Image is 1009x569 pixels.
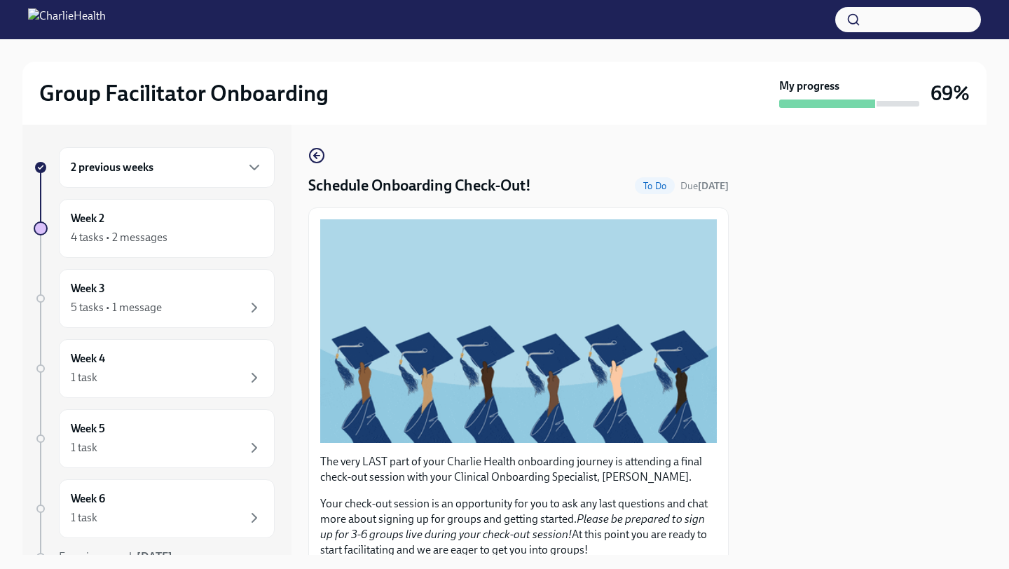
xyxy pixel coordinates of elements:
span: Experience ends [59,550,172,563]
h6: Week 4 [71,351,105,366]
h6: Week 2 [71,211,104,226]
a: Week 61 task [34,479,275,538]
h6: Week 6 [71,491,105,507]
button: Zoom image [320,219,717,442]
span: To Do [635,181,675,191]
div: 5 tasks • 1 message [71,300,162,315]
div: 1 task [71,370,97,385]
strong: My progress [779,78,839,94]
a: Week 41 task [34,339,275,398]
img: CharlieHealth [28,8,106,31]
div: 4 tasks • 2 messages [71,230,167,245]
span: Due [680,180,729,192]
a: Week 24 tasks • 2 messages [34,199,275,258]
h2: Group Facilitator Onboarding [39,79,329,107]
h3: 69% [931,81,970,106]
a: Week 35 tasks • 1 message [34,269,275,328]
div: 1 task [71,440,97,455]
h6: Week 5 [71,421,105,437]
strong: [DATE] [698,180,729,192]
div: 1 task [71,510,97,526]
p: Your check-out session is an opportunity for you to ask any last questions and chat more about si... [320,496,717,558]
div: 2 previous weeks [59,147,275,188]
a: Week 51 task [34,409,275,468]
strong: [DATE] [137,550,172,563]
p: The very LAST part of your Charlie Health onboarding journey is attending a final check-out sessi... [320,454,717,485]
h4: Schedule Onboarding Check-Out! [308,175,531,196]
em: Please be prepared to sign up for 3-6 groups live during your check-out session! [320,512,705,541]
h6: Week 3 [71,281,105,296]
h6: 2 previous weeks [71,160,153,175]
